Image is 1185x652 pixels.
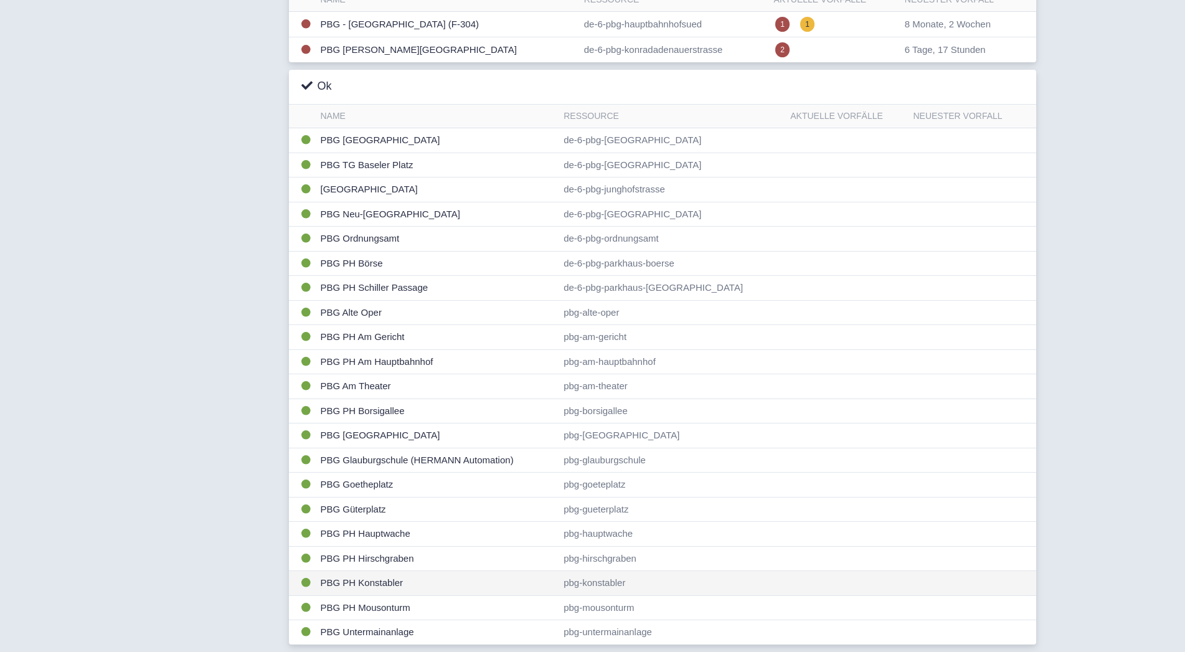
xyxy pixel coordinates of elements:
[559,128,785,153] td: de-6-pbg-[GEOGRAPHIC_DATA]
[301,80,332,93] h3: Ok
[316,423,559,448] td: PBG [GEOGRAPHIC_DATA]
[316,620,559,645] td: PBG Untermainanlage
[316,374,559,399] td: PBG Am Theater
[559,325,785,350] td: pbg-am-gericht
[316,12,579,37] td: PBG - [GEOGRAPHIC_DATA] (F-304)
[559,177,785,202] td: de-6-pbg-junghofstrasse
[775,42,790,57] span: 2
[559,620,785,645] td: pbg-untermainanlage
[316,522,559,547] td: PBG PH Hauptwache
[559,153,785,177] td: de-6-pbg-[GEOGRAPHIC_DATA]
[316,227,559,252] td: PBG Ordnungsamt
[559,473,785,498] td: pbg-goeteplatz
[316,153,559,177] td: PBG TG Baseler Platz
[316,105,559,128] th: Name
[316,497,559,522] td: PBG Güterplatz
[785,105,908,128] th: Aktuelle Vorfälle
[559,349,785,374] td: pbg-am-hauptbahnhof
[559,251,785,276] td: de-6-pbg-parkhaus-boerse
[316,177,559,202] td: [GEOGRAPHIC_DATA]
[559,595,785,620] td: pbg-mousonturm
[559,571,785,596] td: pbg-konstabler
[316,325,559,350] td: PBG PH Am Gericht
[579,37,769,63] td: de-6-pbg-konradadenauerstrasse
[316,300,559,325] td: PBG Alte Oper
[316,276,559,301] td: PBG PH Schiller Passage
[559,227,785,252] td: de-6-pbg-ordnungsamt
[908,105,1036,128] th: Neuester Vorfall
[559,423,785,448] td: pbg-[GEOGRAPHIC_DATA]
[316,595,559,620] td: PBG PH Mousonturm
[316,571,559,596] td: PBG PH Konstabler
[316,128,559,153] td: PBG [GEOGRAPHIC_DATA]
[905,19,991,29] span: 8 Monate, 2 Wochen
[775,17,790,32] span: 1
[559,105,785,128] th: Ressource
[559,300,785,325] td: pbg-alte-oper
[800,17,814,32] span: 1
[316,202,559,227] td: PBG Neu-[GEOGRAPHIC_DATA]
[316,37,579,63] td: PBG [PERSON_NAME][GEOGRAPHIC_DATA]
[559,448,785,473] td: pbg-glauburgschule
[316,251,559,276] td: PBG PH Börse
[316,399,559,423] td: PBG PH Borsigallee
[559,399,785,423] td: pbg-borsigallee
[579,12,769,37] td: de-6-pbg-hauptbahnhofsued
[316,473,559,498] td: PBG Goetheplatz
[559,374,785,399] td: pbg-am-theater
[905,44,986,55] span: 6 Tage, 17 Stunden
[316,448,559,473] td: PBG Glauburgschule (HERMANN Automation)
[559,202,785,227] td: de-6-pbg-[GEOGRAPHIC_DATA]
[559,497,785,522] td: pbg-gueterplatz
[559,522,785,547] td: pbg-hauptwache
[316,546,559,571] td: PBG PH Hirschgraben
[559,276,785,301] td: de-6-pbg-parkhaus-[GEOGRAPHIC_DATA]
[316,349,559,374] td: PBG PH Am Hauptbahnhof
[559,546,785,571] td: pbg-hirschgraben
